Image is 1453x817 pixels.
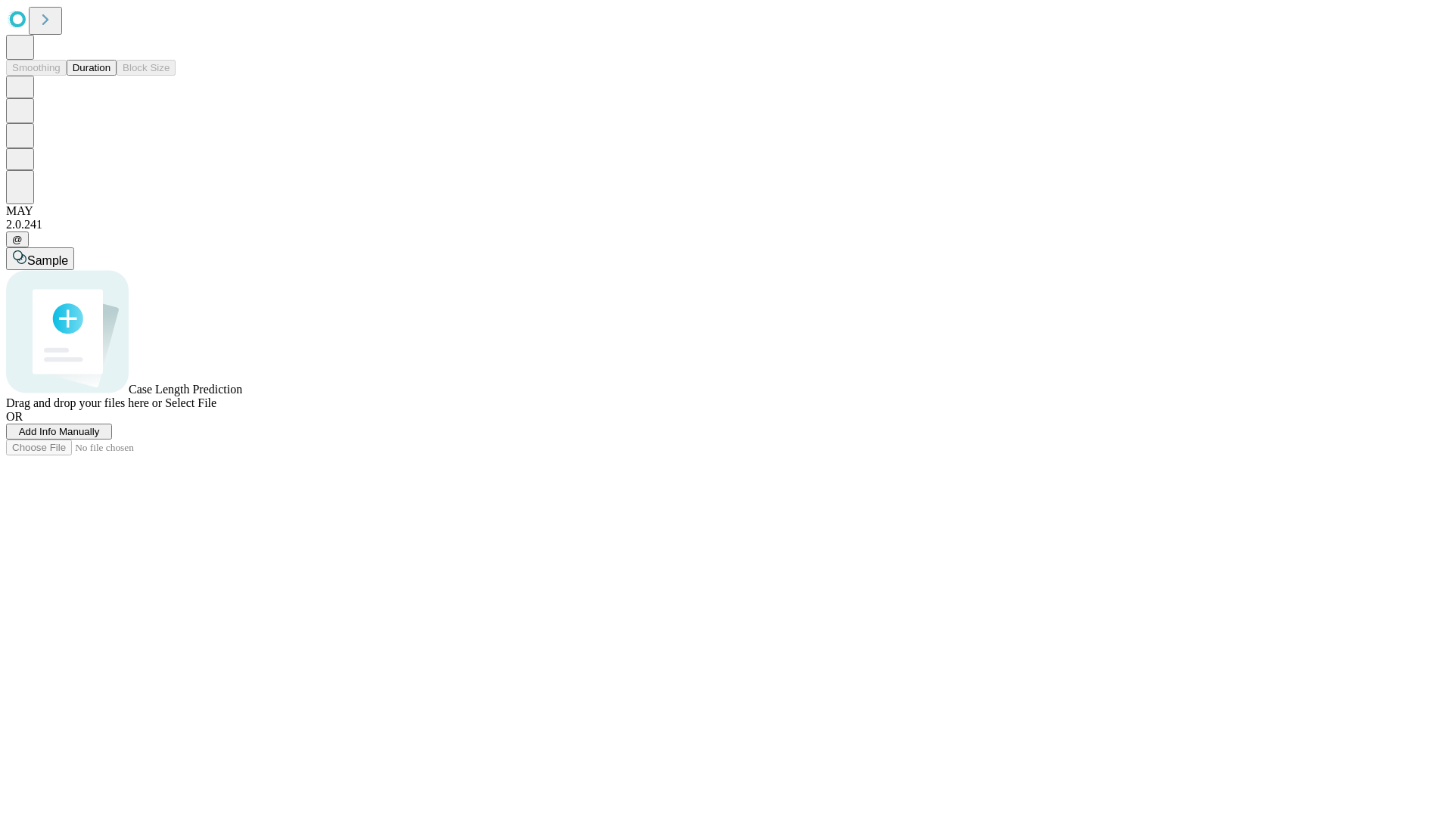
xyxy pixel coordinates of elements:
[12,234,23,245] span: @
[6,204,1447,218] div: MAY
[6,396,162,409] span: Drag and drop your files here or
[6,60,67,76] button: Smoothing
[117,60,176,76] button: Block Size
[129,383,242,396] span: Case Length Prediction
[6,218,1447,231] div: 2.0.241
[6,231,29,247] button: @
[6,424,112,440] button: Add Info Manually
[165,396,216,409] span: Select File
[67,60,117,76] button: Duration
[6,247,74,270] button: Sample
[19,426,100,437] span: Add Info Manually
[27,254,68,267] span: Sample
[6,410,23,423] span: OR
